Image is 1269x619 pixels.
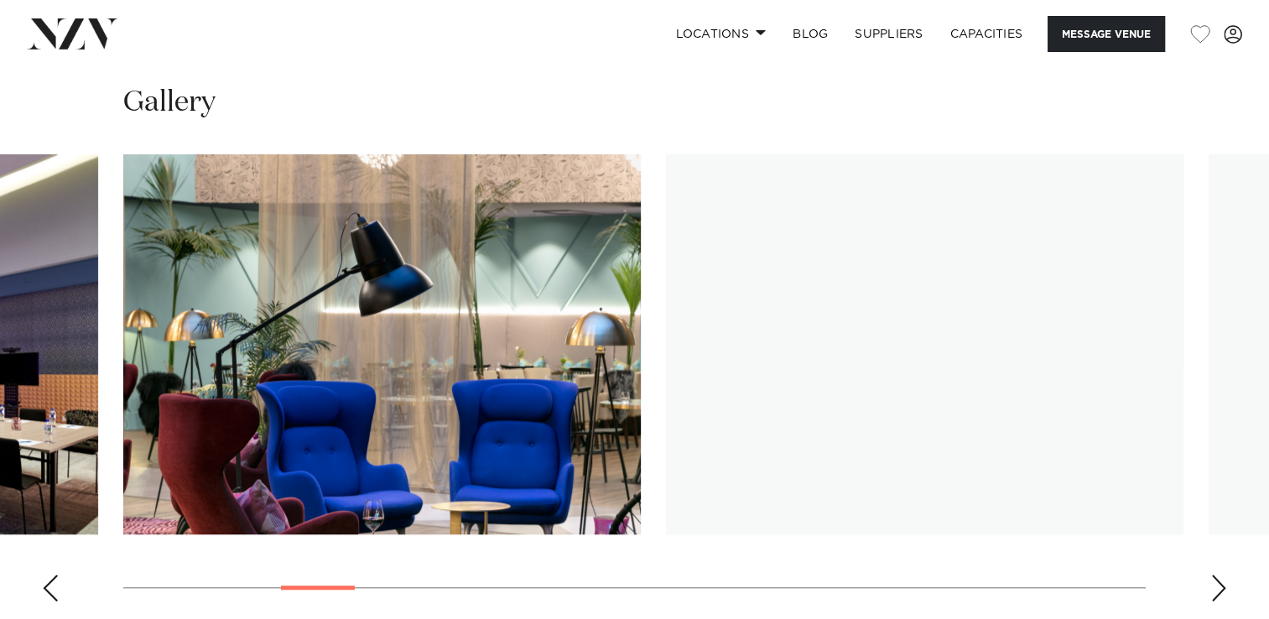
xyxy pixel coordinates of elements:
button: Message Venue [1048,16,1165,52]
a: Locations [662,16,779,52]
swiper-slide: 5 / 26 [123,154,641,534]
a: SUPPLIERS [841,16,936,52]
h2: Gallery [123,84,216,122]
swiper-slide: 6 / 26 [666,154,1183,534]
a: BLOG [779,16,841,52]
a: Capacities [937,16,1037,52]
img: nzv-logo.png [27,18,118,49]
